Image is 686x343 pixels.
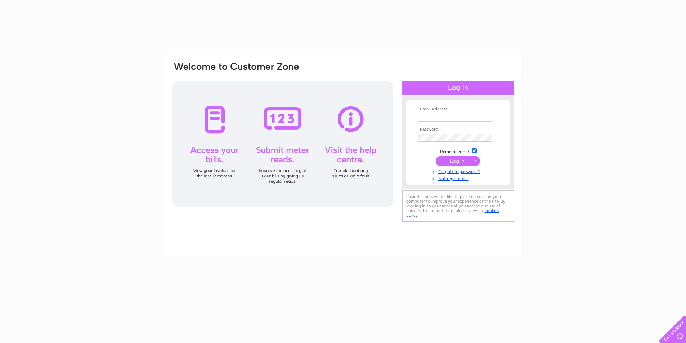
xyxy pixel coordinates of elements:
[402,190,514,222] div: Clear Business would like to place cookies on your computer to improve your experience of the sit...
[436,156,480,166] input: Submit
[418,175,500,181] a: Not registered?
[418,168,500,175] a: Forgotten password?
[416,147,500,154] td: Remember me?
[416,127,500,132] th: Password:
[416,107,500,112] th: Email Address:
[406,208,499,218] a: cookies policy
